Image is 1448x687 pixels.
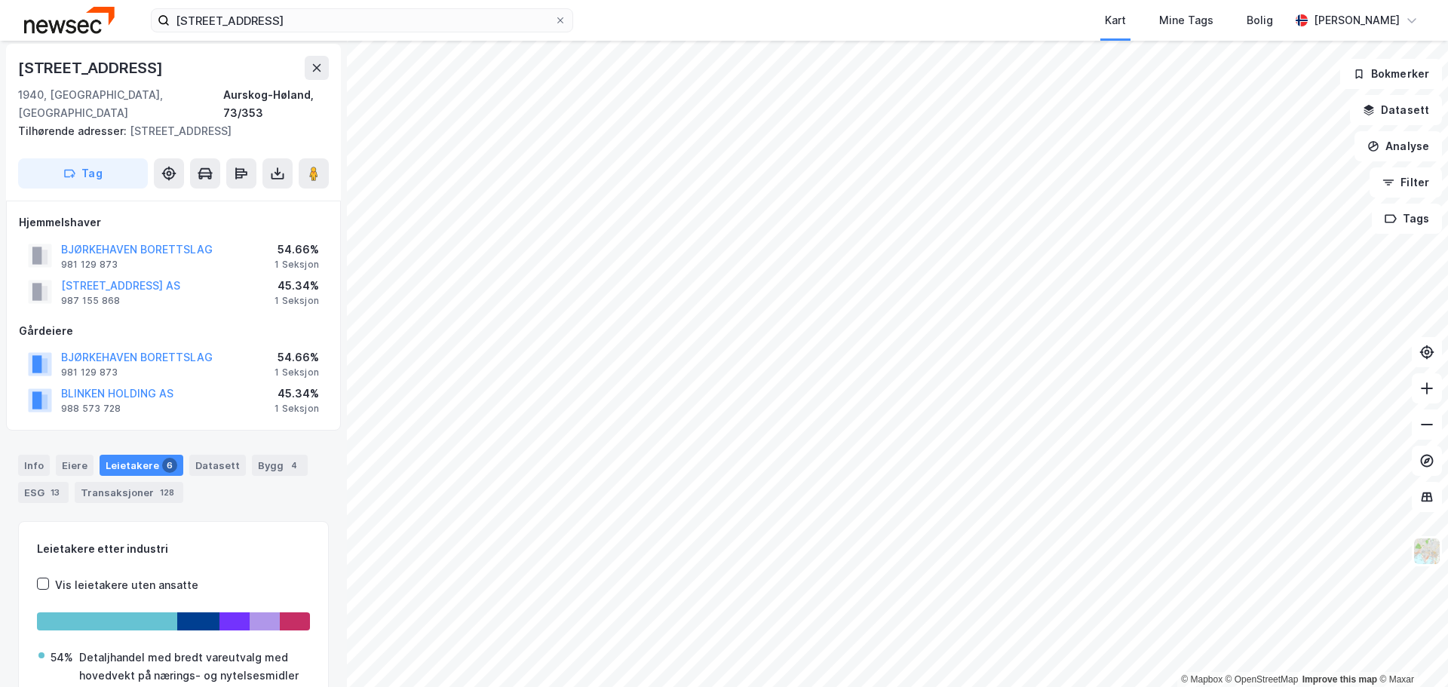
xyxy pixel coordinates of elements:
div: Detaljhandel med bredt vareutvalg med hovedvekt på nærings- og nytelsesmidler [79,649,308,685]
iframe: Chat Widget [1373,615,1448,687]
div: 45.34% [275,385,319,403]
button: Filter [1370,167,1442,198]
a: Improve this map [1302,674,1377,685]
span: Tilhørende adresser: [18,124,130,137]
div: Gårdeiere [19,322,328,340]
div: Vis leietakere uten ansatte [55,576,198,594]
div: 981 129 873 [61,259,118,271]
div: 1 Seksjon [275,295,319,307]
a: OpenStreetMap [1226,674,1299,685]
div: 981 129 873 [61,367,118,379]
div: 1940, [GEOGRAPHIC_DATA], [GEOGRAPHIC_DATA] [18,86,223,122]
div: ESG [18,482,69,503]
button: Datasett [1350,95,1442,125]
div: 988 573 728 [61,403,121,415]
div: Hjemmelshaver [19,213,328,232]
div: 987 155 868 [61,295,120,307]
div: 45.34% [275,277,319,295]
div: 1 Seksjon [275,367,319,379]
div: Kart [1105,11,1126,29]
div: Transaksjoner [75,482,183,503]
div: 1 Seksjon [275,259,319,271]
button: Bokmerker [1340,59,1442,89]
input: Søk på adresse, matrikkel, gårdeiere, leietakere eller personer [170,9,554,32]
img: Z [1413,537,1441,566]
button: Tags [1372,204,1442,234]
div: [STREET_ADDRESS] [18,122,317,140]
div: 6 [162,458,177,473]
div: [STREET_ADDRESS] [18,56,166,80]
div: Datasett [189,455,246,476]
div: 54.66% [275,241,319,259]
div: Leietakere etter industri [37,540,310,558]
div: Leietakere [100,455,183,476]
div: Bygg [252,455,308,476]
div: Aurskog-Høland, 73/353 [223,86,329,122]
div: Info [18,455,50,476]
a: Mapbox [1181,674,1223,685]
img: newsec-logo.f6e21ccffca1b3a03d2d.png [24,7,115,33]
div: Bolig [1247,11,1273,29]
div: 13 [48,485,63,500]
div: 1 Seksjon [275,403,319,415]
div: Eiere [56,455,94,476]
button: Analyse [1354,131,1442,161]
div: 4 [287,458,302,473]
div: 54.66% [275,348,319,367]
div: Mine Tags [1159,11,1213,29]
div: [PERSON_NAME] [1314,11,1400,29]
button: Tag [18,158,148,189]
div: 54% [51,649,73,667]
div: 128 [157,485,177,500]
